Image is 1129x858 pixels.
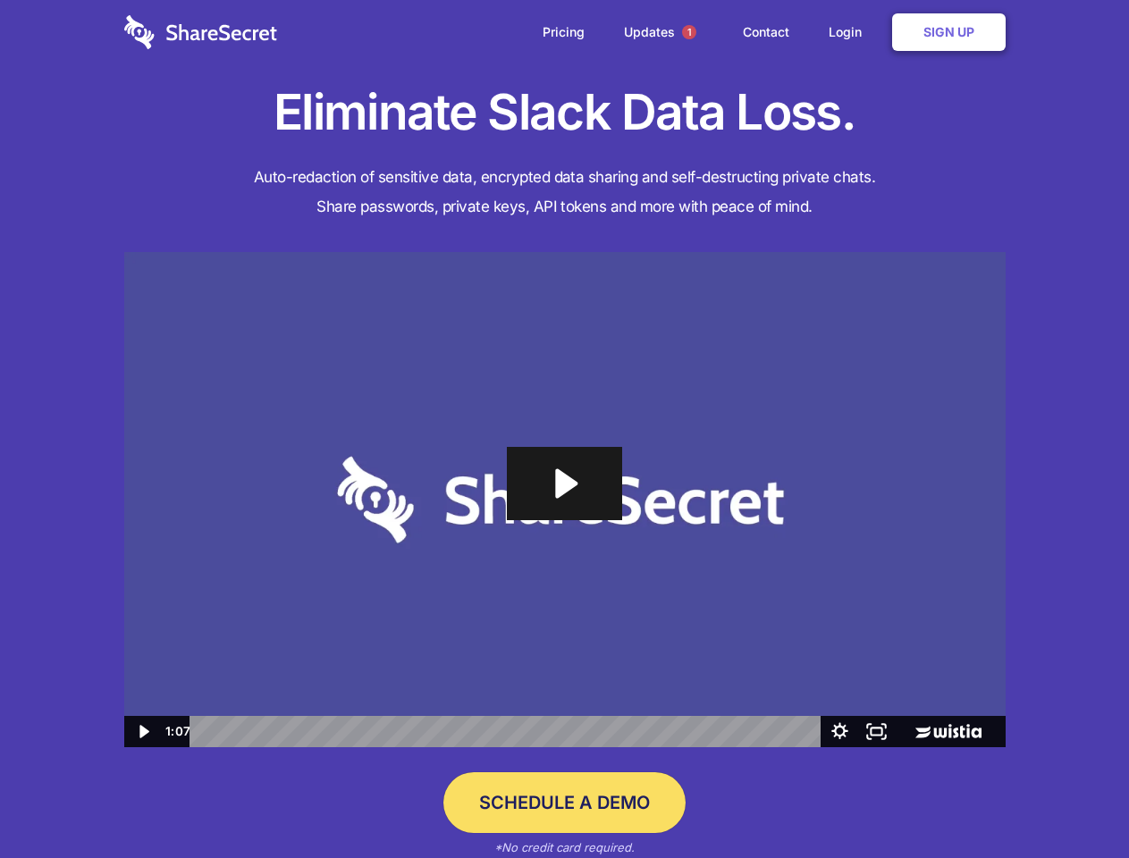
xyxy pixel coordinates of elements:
[1040,769,1108,837] iframe: Drift Widget Chat Controller
[895,716,1005,747] a: Wistia Logo -- Learn More
[507,447,621,520] button: Play Video: Sharesecret Slack Extension
[204,716,813,747] div: Playbar
[821,716,858,747] button: Show settings menu
[811,4,889,60] a: Login
[124,716,161,747] button: Play Video
[525,4,602,60] a: Pricing
[725,4,807,60] a: Contact
[124,80,1006,145] h1: Eliminate Slack Data Loss.
[858,716,895,747] button: Fullscreen
[124,163,1006,222] h4: Auto-redaction of sensitive data, encrypted data sharing and self-destructing private chats. Shar...
[892,13,1006,51] a: Sign Up
[124,15,277,49] img: logo-wordmark-white-trans-d4663122ce5f474addd5e946df7df03e33cb6a1c49d2221995e7729f52c070b2.svg
[682,25,696,39] span: 1
[124,252,1006,748] img: Sharesecret
[443,772,686,833] a: Schedule a Demo
[494,840,635,854] em: *No credit card required.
